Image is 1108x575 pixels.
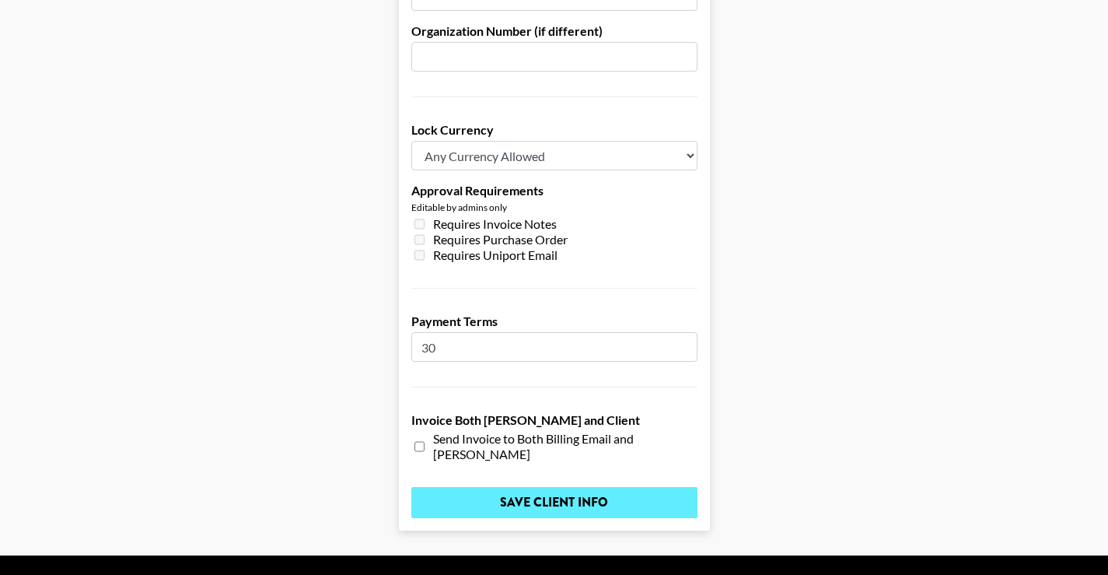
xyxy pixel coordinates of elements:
label: Approval Requirements [411,183,697,198]
label: Payment Terms [411,314,697,329]
span: Send Invoice to Both Billing Email and [PERSON_NAME] [433,431,697,462]
input: Save Client Info [411,487,697,518]
span: Requires Uniport Email [433,247,557,263]
label: Lock Currency [411,122,697,138]
span: Requires Invoice Notes [433,216,557,232]
label: Invoice Both [PERSON_NAME] and Client [411,412,697,428]
div: Editable by admins only [411,202,697,213]
label: Organization Number (if different) [411,23,697,39]
span: Requires Purchase Order [433,232,568,247]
